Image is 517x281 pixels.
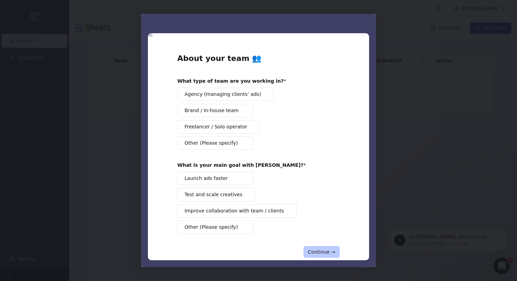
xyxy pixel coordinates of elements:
[177,104,253,117] button: Brand / In-house team
[185,191,242,198] span: Test and scale creatives
[177,120,260,134] button: Freelancer / Solo operator
[10,15,128,37] div: message notification from Simon, 1m ago. Hi jordy, Welcome to Kitchn.io! 🎉 You’re all set to star...
[185,207,284,215] span: Improve collaboration with team / clients
[30,27,119,33] p: Message from Simon, sent 1m ago
[303,246,340,258] button: Continue →
[177,204,297,218] button: Improve collaboration with team / clients
[177,172,253,185] button: Launch ads faster
[185,139,238,147] span: Other (Please specify)
[177,78,284,84] b: What type of team are you working in?
[16,21,27,32] div: Profile image for Simon
[177,88,274,101] button: Agency (managing clients’ ads)
[185,123,247,130] span: Freelancer / Solo operator
[185,175,228,182] span: Launch ads faster
[185,224,238,231] span: Other (Please specify)
[30,20,119,163] span: Hi [PERSON_NAME], Welcome to [DOMAIN_NAME]! 🎉 You’re all set to start launching ads effortlessly....
[177,188,255,201] button: Test and scale creatives
[185,107,238,114] span: Brand / In-house team
[177,136,253,150] button: Other (Please specify)
[177,220,253,234] button: Other (Please specify)
[177,54,261,63] b: About your team 👥
[185,91,261,98] span: Agency (managing clients’ ads)
[177,162,303,168] b: What is your main goal with [PERSON_NAME]?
